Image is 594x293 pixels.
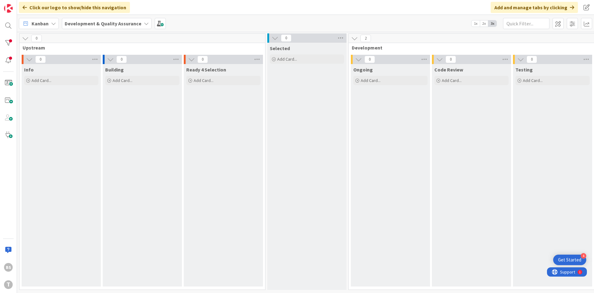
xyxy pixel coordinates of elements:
[24,67,34,73] span: Info
[113,78,132,83] span: Add Card...
[270,45,290,51] span: Selected
[281,34,291,42] span: 0
[116,56,127,63] span: 0
[4,263,13,272] div: BS
[194,78,213,83] span: Add Card...
[581,253,586,259] div: 4
[32,78,51,83] span: Add Card...
[445,56,456,63] span: 0
[364,56,375,63] span: 0
[360,35,371,42] span: 2
[523,78,543,83] span: Add Card...
[491,2,578,13] div: Add and manage tabs by clicking
[197,56,208,63] span: 0
[13,1,28,8] span: Support
[35,56,46,63] span: 0
[186,67,226,73] span: Ready 4 Selection
[553,255,586,265] div: Open Get Started checklist, remaining modules: 4
[527,56,537,63] span: 0
[4,280,13,289] div: T
[558,257,581,263] div: Get Started
[4,4,13,13] img: Visit kanbanzone.com
[31,35,42,42] span: 0
[471,20,480,27] span: 1x
[32,2,34,7] div: 1
[65,20,141,27] b: Development & Quality Assurance
[19,2,130,13] div: Click our logo to show/hide this navigation
[515,67,533,73] span: Testing
[23,45,257,51] span: Upstream
[32,20,49,27] span: Kanban
[442,78,462,83] span: Add Card...
[488,20,497,27] span: 3x
[361,78,381,83] span: Add Card...
[353,67,373,73] span: Ongoing
[480,20,488,27] span: 2x
[503,18,549,29] input: Quick Filter...
[277,56,297,62] span: Add Card...
[434,67,463,73] span: Code Review
[105,67,124,73] span: Building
